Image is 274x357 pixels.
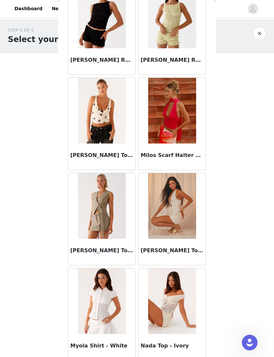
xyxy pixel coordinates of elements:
[250,4,256,14] div: avatar
[141,247,204,255] h3: [PERSON_NAME] Top - Cream
[11,1,46,16] a: Dashboard
[78,78,126,144] img: Milena Cami Top - Nude
[148,268,196,334] img: Nada Top - Ivory
[141,342,204,350] h3: Nada Top - Ivory
[70,247,133,255] h3: [PERSON_NAME] Top - Khaki
[148,78,196,144] img: Milos Scarf Halter Neck Top - Fuchsia Pink
[78,268,126,334] img: Myola Shirt - White
[70,151,133,159] h3: [PERSON_NAME] Top - Nude
[141,151,204,159] h3: Milos Scarf Halter Neck Top - Fuchsia Pink
[78,173,126,239] img: Mira Vest Top - Khaki
[48,1,80,16] a: Networks
[8,33,91,45] h1: Select your styles!
[148,173,196,239] img: Mirna Halter Top - Cream
[141,56,204,64] h3: [PERSON_NAME] Ruched Tank Top - Yellow
[70,342,133,350] h3: Myola Shirt - White
[242,335,258,350] iframe: Intercom live chat
[8,27,91,33] div: STEP 1 OF 5
[70,56,133,64] h3: [PERSON_NAME] Ruched Tank Top - Black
